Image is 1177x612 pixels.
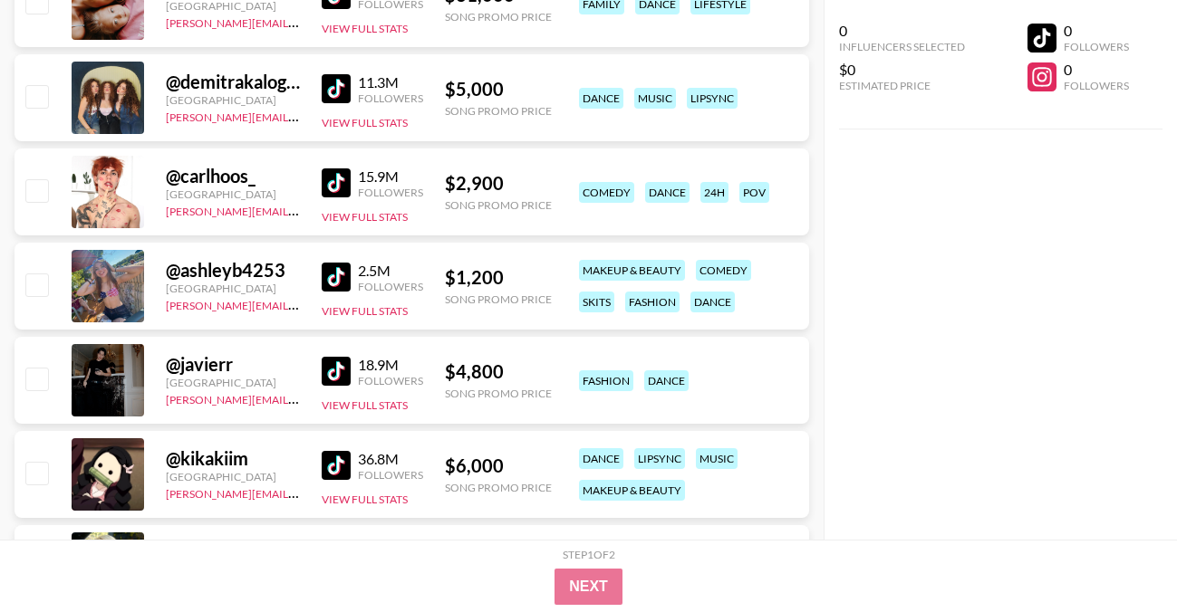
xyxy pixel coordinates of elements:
div: Step 1 of 2 [563,548,615,561]
div: [GEOGRAPHIC_DATA] [166,376,300,389]
div: Followers [1064,40,1129,53]
img: TikTok [322,168,351,197]
div: skits [579,292,614,312]
div: Song Promo Price [445,481,552,494]
button: View Full Stats [322,22,408,35]
div: @ demitrakalogeras [166,71,300,93]
div: lipsync [634,448,685,469]
div: 0 [1064,61,1129,79]
div: Song Promo Price [445,10,552,24]
div: 11.3M [358,73,423,91]
div: @ kikakiim [166,447,300,470]
div: @ ashleyb4253 [166,259,300,282]
button: View Full Stats [322,116,408,129]
div: music [696,448,738,469]
div: Influencers Selected [839,40,965,53]
div: Followers [1064,79,1129,92]
div: 0 [839,22,965,40]
a: [PERSON_NAME][EMAIL_ADDRESS][DOMAIN_NAME] [166,201,434,218]
div: $ 5,000 [445,78,552,100]
a: [PERSON_NAME][EMAIL_ADDRESS][DOMAIN_NAME] [166,13,434,30]
div: dance [645,182,690,203]
div: dance [579,448,623,469]
div: 36.8M [358,450,423,468]
iframe: Drift Widget Chat Controller [1086,521,1155,590]
div: $0 [839,61,965,79]
div: $ 6,000 [445,454,552,477]
div: makeup & beauty [579,260,685,281]
div: fashion [625,292,680,312]
button: View Full Stats [322,492,408,506]
div: Followers [358,374,423,387]
div: [GEOGRAPHIC_DATA] [166,187,300,201]
div: music [634,88,676,109]
div: comedy [579,182,634,203]
div: pov [739,182,769,203]
div: @ carlhoos_ [166,165,300,187]
div: 18.9M [358,356,423,374]
div: Song Promo Price [445,387,552,400]
div: $ 2,900 [445,172,552,195]
div: Followers [358,186,423,199]
button: View Full Stats [322,304,408,318]
div: [GEOGRAPHIC_DATA] [166,282,300,295]
a: [PERSON_NAME][EMAIL_ADDRESS][DOMAIN_NAME] [166,107,434,124]
div: 15.9M [358,167,423,186]
div: [GEOGRAPHIC_DATA] [166,93,300,107]
div: $ 1,200 [445,266,552,289]
div: Song Promo Price [445,104,552,118]
div: Song Promo Price [445,292,552,306]
div: 0 [1064,22,1129,40]
div: $ 4,800 [445,360,552,383]
img: TikTok [322,263,351,292]
button: View Full Stats [322,210,408,224]
div: Followers [358,91,423,105]
div: 2.5M [358,262,423,280]
div: dance [644,370,689,391]
div: comedy [696,260,751,281]
img: TikTok [322,451,351,480]
div: dance [579,88,623,109]
div: @ javierr [166,353,300,376]
div: Followers [358,468,423,482]
a: [PERSON_NAME][EMAIL_ADDRESS][DOMAIN_NAME] [166,389,434,406]
div: lipsync [687,88,738,109]
div: fashion [579,370,633,391]
button: Next [555,569,622,605]
div: makeup & beauty [579,480,685,501]
img: TikTok [322,74,351,103]
img: TikTok [322,357,351,386]
a: [PERSON_NAME][EMAIL_ADDRESS][DOMAIN_NAME] [166,483,434,501]
div: Song Promo Price [445,198,552,212]
div: dance [690,292,735,312]
div: Followers [358,280,423,293]
a: [PERSON_NAME][EMAIL_ADDRESS][DOMAIN_NAME] [166,295,434,312]
div: Estimated Price [839,79,965,92]
div: [GEOGRAPHIC_DATA] [166,470,300,483]
button: View Full Stats [322,398,408,412]
div: 24h [700,182,728,203]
